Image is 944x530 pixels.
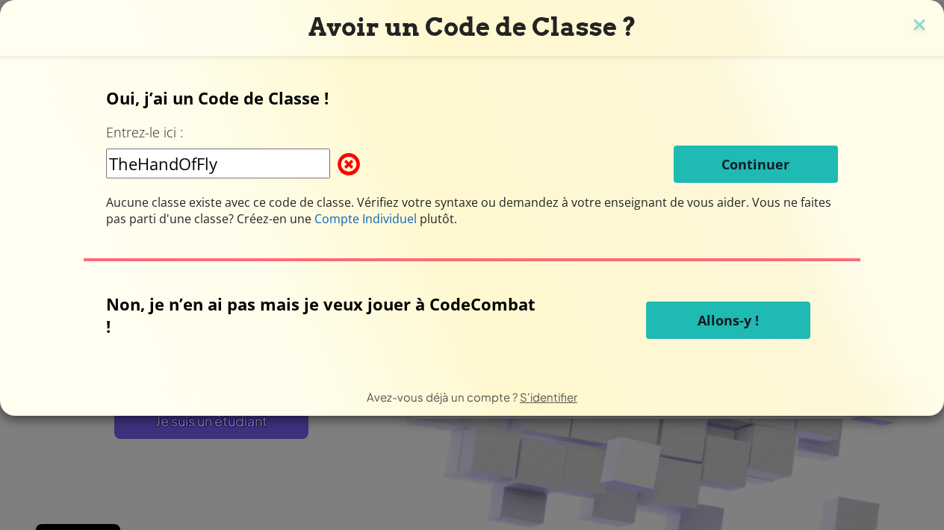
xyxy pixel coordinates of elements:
span: Aucune classe existe avec ce code de classe. Vérifiez votre syntaxe ou demandez à votre enseignan... [106,194,752,211]
span: Allons-y ! [698,311,759,329]
span: Vous ne faites pas parti d'une classe? Créez-en une [106,194,831,227]
span: Compte Individuel [314,211,417,227]
button: Continuer [674,146,838,183]
a: S'identifier [520,390,577,404]
button: Allons-y ! [646,302,810,339]
label: Entrez-le ici : [106,123,183,142]
span: Avoir un Code de Classe ? [308,12,636,42]
img: close icon [910,15,929,37]
p: Non, je n’en ai pas mais je veux jouer à CodeCombat ! [106,293,544,337]
span: plutôt. [417,211,457,227]
p: Oui, j’ai un Code de Classe ! [106,87,837,109]
span: Avez-vous déjà un compte ? [367,390,520,404]
span: Continuer [721,155,789,173]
